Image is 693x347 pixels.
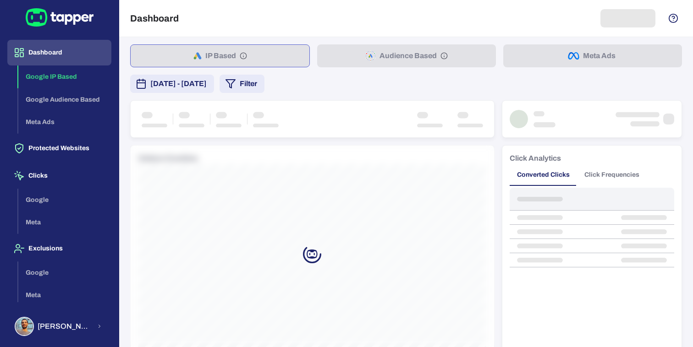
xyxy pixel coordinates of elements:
button: Filter [220,75,264,93]
button: Converted Clicks [510,164,577,186]
span: [DATE] - [DATE] [150,78,207,89]
h5: Dashboard [130,13,179,24]
button: Luka Khundadze[PERSON_NAME] [PERSON_NAME] [7,313,111,340]
a: Dashboard [7,48,111,56]
button: Protected Websites [7,136,111,161]
a: Protected Websites [7,144,111,152]
button: Dashboard [7,40,111,65]
img: Luka Khundadze [16,318,33,335]
button: Clicks [7,163,111,189]
a: Clicks [7,171,111,179]
button: [DATE] - [DATE] [130,75,214,93]
span: [PERSON_NAME] [PERSON_NAME] [38,322,91,331]
button: Exclusions [7,236,111,261]
button: Click Frequencies [577,164,647,186]
h6: Click Analytics [510,153,561,164]
a: Exclusions [7,244,111,252]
